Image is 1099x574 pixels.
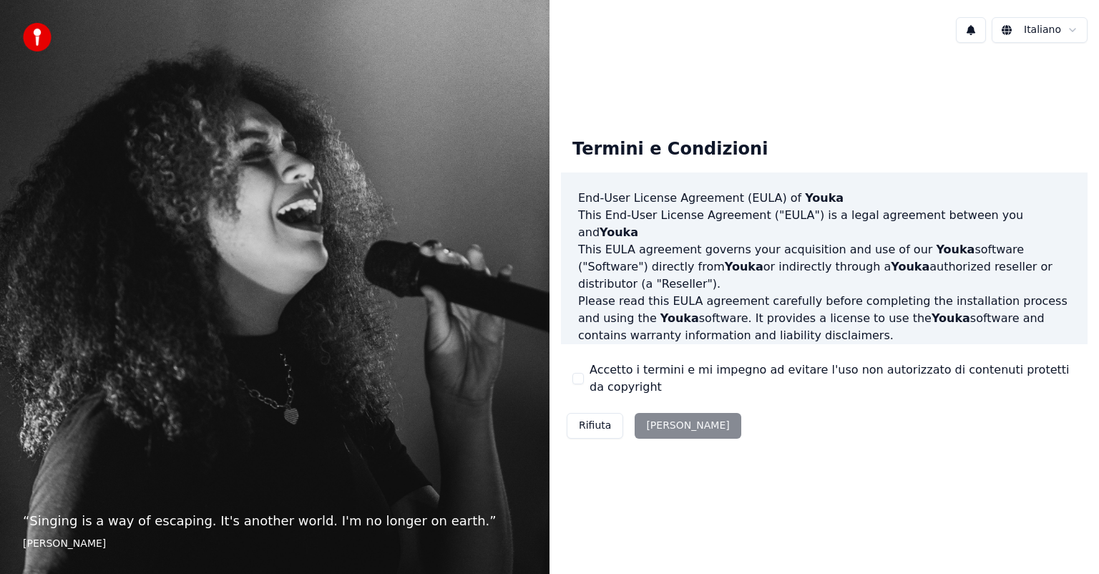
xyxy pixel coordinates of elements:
span: Youka [805,191,844,205]
span: Youka [936,243,975,256]
p: This End-User License Agreement ("EULA") is a legal agreement between you and [578,207,1070,241]
span: Youka [932,311,970,325]
div: Termini e Condizioni [561,127,779,172]
button: Rifiuta [567,413,623,439]
span: Youka [660,311,699,325]
label: Accetto i termini e mi impegno ad evitare l'uso non autorizzato di contenuti protetti da copyright [590,361,1076,396]
footer: [PERSON_NAME] [23,537,527,551]
span: Youka [600,225,638,239]
p: “ Singing is a way of escaping. It's another world. I'm no longer on earth. ” [23,511,527,531]
h3: End-User License Agreement (EULA) of [578,190,1070,207]
p: If you register for a free trial of the software, this EULA agreement will also govern that trial... [578,344,1070,413]
span: Youka [725,260,763,273]
p: Please read this EULA agreement carefully before completing the installation process and using th... [578,293,1070,344]
p: This EULA agreement governs your acquisition and use of our software ("Software") directly from o... [578,241,1070,293]
img: youka [23,23,52,52]
span: Youka [891,260,929,273]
